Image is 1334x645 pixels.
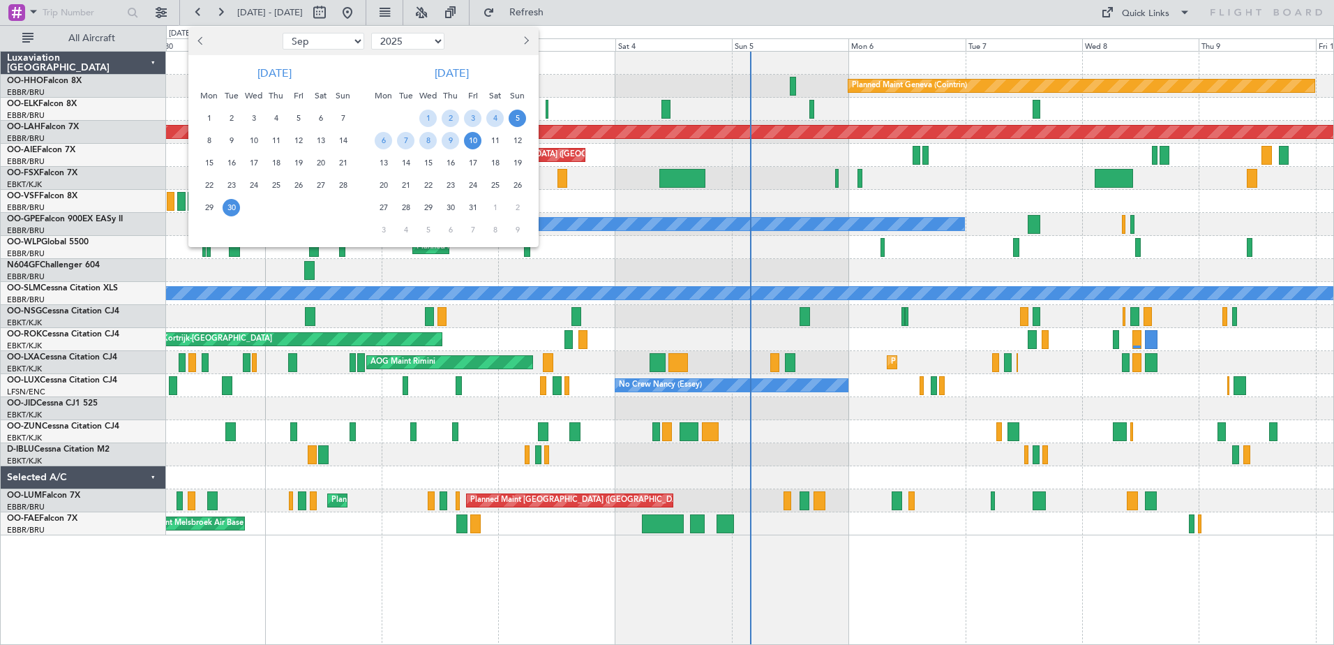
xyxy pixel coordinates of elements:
span: 22 [200,177,218,194]
span: 7 [397,132,414,149]
div: Mon [198,84,220,107]
div: Tue [395,84,417,107]
div: Fri [287,84,310,107]
span: 21 [334,154,352,172]
div: 16-10-2025 [440,151,462,174]
span: 3 [245,110,262,127]
div: 21-10-2025 [395,174,417,196]
div: 6-10-2025 [373,129,395,151]
span: 1 [200,110,218,127]
div: 2-10-2025 [440,107,462,129]
div: 8-10-2025 [417,129,440,151]
span: 23 [442,177,459,194]
span: 7 [334,110,352,127]
div: 12-9-2025 [287,129,310,151]
div: Sat [484,84,507,107]
div: 5-11-2025 [417,218,440,241]
div: 2-9-2025 [220,107,243,129]
div: 19-10-2025 [507,151,529,174]
span: 2 [442,110,459,127]
div: 14-9-2025 [332,129,354,151]
span: 18 [486,154,504,172]
div: 30-10-2025 [440,196,462,218]
div: 9-9-2025 [220,129,243,151]
div: Wed [243,84,265,107]
span: 19 [509,154,526,172]
div: 1-9-2025 [198,107,220,129]
span: 12 [509,132,526,149]
span: 16 [442,154,459,172]
div: 4-9-2025 [265,107,287,129]
span: 23 [223,177,240,194]
div: 15-10-2025 [417,151,440,174]
div: 29-10-2025 [417,196,440,218]
span: 26 [509,177,526,194]
select: Select month [283,33,364,50]
span: 11 [267,132,285,149]
div: 22-10-2025 [417,174,440,196]
div: 10-10-2025 [462,129,484,151]
div: 16-9-2025 [220,151,243,174]
span: 3 [464,110,481,127]
span: 10 [464,132,481,149]
span: 30 [223,199,240,216]
div: Thu [440,84,462,107]
span: 11 [486,132,504,149]
div: 13-9-2025 [310,129,332,151]
span: 12 [290,132,307,149]
span: 20 [375,177,392,194]
div: 12-10-2025 [507,129,529,151]
span: 25 [267,177,285,194]
span: 27 [375,199,392,216]
div: 22-9-2025 [198,174,220,196]
div: 25-10-2025 [484,174,507,196]
span: 31 [464,199,481,216]
div: 5-10-2025 [507,107,529,129]
div: 26-10-2025 [507,174,529,196]
div: Fri [462,84,484,107]
span: 26 [290,177,307,194]
div: 1-10-2025 [417,107,440,129]
div: 10-9-2025 [243,129,265,151]
div: 23-9-2025 [220,174,243,196]
div: 13-10-2025 [373,151,395,174]
span: 5 [290,110,307,127]
span: 6 [312,110,329,127]
span: 8 [419,132,437,149]
span: 20 [312,154,329,172]
span: 3 [375,221,392,239]
div: 3-10-2025 [462,107,484,129]
div: Thu [265,84,287,107]
div: 24-10-2025 [462,174,484,196]
div: 20-10-2025 [373,174,395,196]
div: 4-11-2025 [395,218,417,241]
div: 8-11-2025 [484,218,507,241]
span: 30 [442,199,459,216]
div: 5-9-2025 [287,107,310,129]
div: 15-9-2025 [198,151,220,174]
div: 11-9-2025 [265,129,287,151]
span: 5 [509,110,526,127]
div: Mon [373,84,395,107]
span: 13 [312,132,329,149]
span: 14 [397,154,414,172]
div: 28-10-2025 [395,196,417,218]
select: Select year [371,33,444,50]
span: 7 [464,221,481,239]
div: 3-11-2025 [373,218,395,241]
span: 29 [419,199,437,216]
div: 2-11-2025 [507,196,529,218]
div: 18-9-2025 [265,151,287,174]
span: 4 [267,110,285,127]
span: 22 [419,177,437,194]
div: 27-9-2025 [310,174,332,196]
span: 19 [290,154,307,172]
div: 18-10-2025 [484,151,507,174]
div: 24-9-2025 [243,174,265,196]
div: 20-9-2025 [310,151,332,174]
span: 9 [223,132,240,149]
button: Next month [518,30,533,52]
span: 24 [464,177,481,194]
span: 8 [486,221,504,239]
div: 17-9-2025 [243,151,265,174]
